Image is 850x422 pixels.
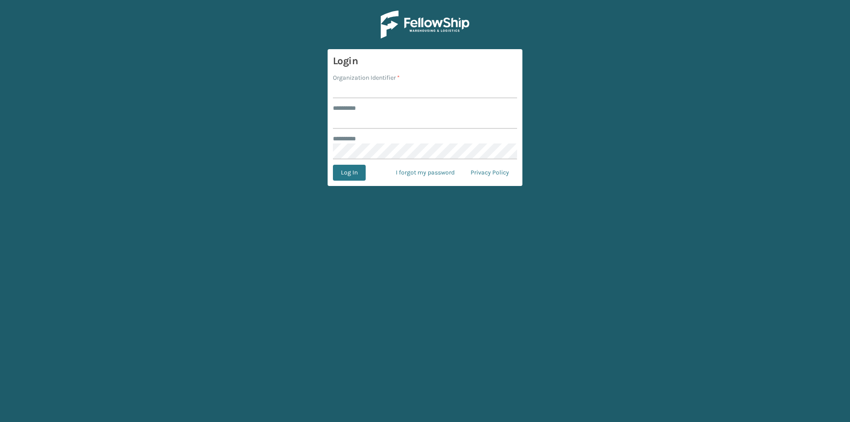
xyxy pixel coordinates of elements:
h3: Login [333,54,517,68]
a: I forgot my password [388,165,463,181]
a: Privacy Policy [463,165,517,181]
label: Organization Identifier [333,73,400,82]
button: Log In [333,165,366,181]
img: Logo [381,11,469,39]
